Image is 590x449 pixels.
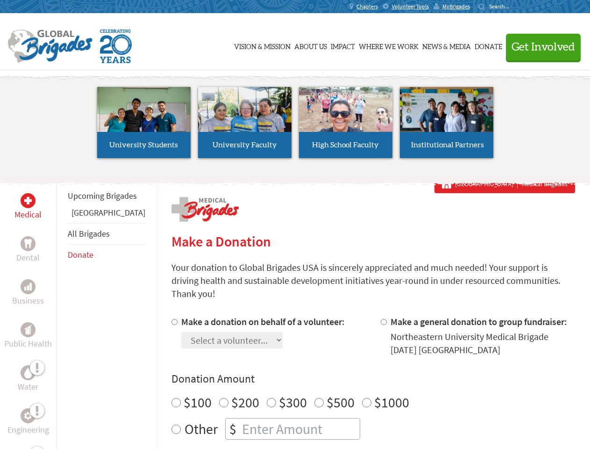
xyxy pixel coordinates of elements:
[68,190,137,201] a: Upcoming Brigades
[299,87,392,132] img: menu_brigades_submenu_3.jpg
[185,418,218,440] label: Other
[18,365,38,393] a: WaterWater
[226,419,240,439] div: $
[24,239,32,248] img: Dental
[240,419,360,439] input: Enter Amount
[24,367,32,378] img: Water
[171,197,239,222] img: logo-medical.png
[16,251,40,264] p: Dental
[68,186,145,206] li: Upcoming Brigades
[400,87,493,158] a: Institutional Partners
[299,87,392,158] a: High School Faculty
[21,236,36,251] div: Dental
[327,393,355,411] label: $500
[512,42,575,53] span: Get Involved
[422,22,471,69] a: News & Media
[68,206,145,223] li: Panama
[21,322,36,337] div: Public Health
[231,393,259,411] label: $200
[213,141,277,149] span: University Faculty
[24,325,32,334] img: Public Health
[7,423,49,436] p: Engineering
[68,223,145,245] li: All Brigades
[109,141,178,149] span: University Students
[68,228,110,239] a: All Brigades
[489,3,516,10] input: Search...
[374,393,409,411] label: $1000
[18,380,38,393] p: Water
[184,393,212,411] label: $100
[234,22,291,69] a: Vision & Mission
[506,34,581,60] button: Get Involved
[24,283,32,290] img: Business
[475,22,502,69] a: Donate
[331,22,355,69] a: Impact
[359,22,419,69] a: Where We Work
[12,294,44,307] p: Business
[97,87,191,158] a: University Students
[21,408,36,423] div: Engineering
[24,412,32,420] img: Engineering
[198,87,291,150] img: menu_brigades_submenu_2.jpg
[4,337,52,350] p: Public Health
[21,193,36,208] div: Medical
[171,233,575,250] h2: Make a Donation
[100,29,132,63] img: Global Brigades Celebrating 20 Years
[14,193,42,221] a: MedicalMedical
[68,249,93,260] a: Donate
[279,393,307,411] label: $300
[356,3,378,10] span: Chapters
[71,207,145,218] a: [GEOGRAPHIC_DATA]
[7,29,92,63] img: Global Brigades Logo
[7,408,49,436] a: EngineeringEngineering
[12,279,44,307] a: BusinessBusiness
[411,141,484,149] span: Institutional Partners
[312,141,379,149] span: High School Faculty
[391,330,575,356] div: Northeastern University Medical Brigade [DATE] [GEOGRAPHIC_DATA]
[21,279,36,294] div: Business
[14,208,42,221] p: Medical
[24,197,32,204] img: Medical
[16,236,40,264] a: DentalDental
[21,365,36,380] div: Water
[181,316,345,327] label: Make a donation on behalf of a volunteer:
[97,87,191,149] img: menu_brigades_submenu_1.jpg
[400,87,493,149] img: menu_brigades_submenu_4.jpg
[391,316,567,327] label: Make a general donation to group fundraiser:
[442,3,470,10] span: MyBrigades
[171,371,575,386] h4: Donation Amount
[171,261,575,300] p: Your donation to Global Brigades USA is sincerely appreciated and much needed! Your support is dr...
[4,322,52,350] a: Public HealthPublic Health
[294,22,327,69] a: About Us
[392,3,429,10] span: Volunteer Tools
[198,87,291,158] a: University Faculty
[68,245,145,265] li: Donate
